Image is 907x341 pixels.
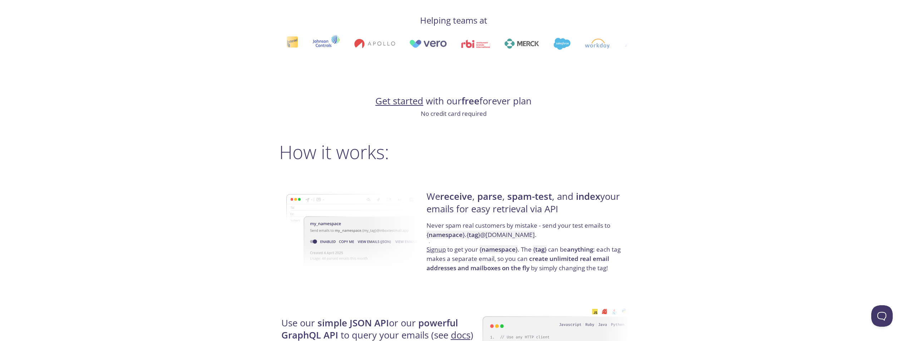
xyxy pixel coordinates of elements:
a: Get started [375,95,423,107]
img: salesforce [553,38,570,50]
img: rbi [461,40,490,48]
img: interac [286,36,298,51]
strong: simple JSON API [317,317,389,329]
code: { } [479,245,518,253]
h4: Helping teams at [279,15,628,26]
p: Never spam real customers by mistake - send your test emails to . [427,221,626,245]
strong: index [576,190,600,203]
iframe: Help Scout Beacon - Open [871,305,893,327]
h2: How it works: [279,141,628,163]
img: apollo [354,39,395,49]
img: johnsoncontrols [312,35,340,52]
img: namespace-image [286,174,432,287]
code: { } . { } @[DOMAIN_NAME] [427,231,535,239]
strong: free [462,95,479,107]
strong: spam-test [507,190,552,203]
strong: create unlimited real email addresses and mailboxes on the fly [427,254,609,272]
strong: namespace [482,245,516,253]
p: No credit card required [279,109,628,118]
code: { } [533,245,547,253]
a: Signup [427,245,446,253]
strong: namespace [429,231,463,239]
img: workday [585,39,610,49]
h4: with our forever plan [279,95,628,107]
strong: parse [477,190,502,203]
strong: anything [567,245,593,253]
h4: We , , , and your emails for easy retrieval via API [427,191,626,221]
img: merck [504,39,539,49]
strong: receive [440,190,472,203]
strong: tag [469,231,478,239]
strong: tag [535,245,544,253]
p: to get your . The can be : each tag makes a separate email, so you can by simply changing the tag! [427,245,626,272]
img: vero [409,40,447,48]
